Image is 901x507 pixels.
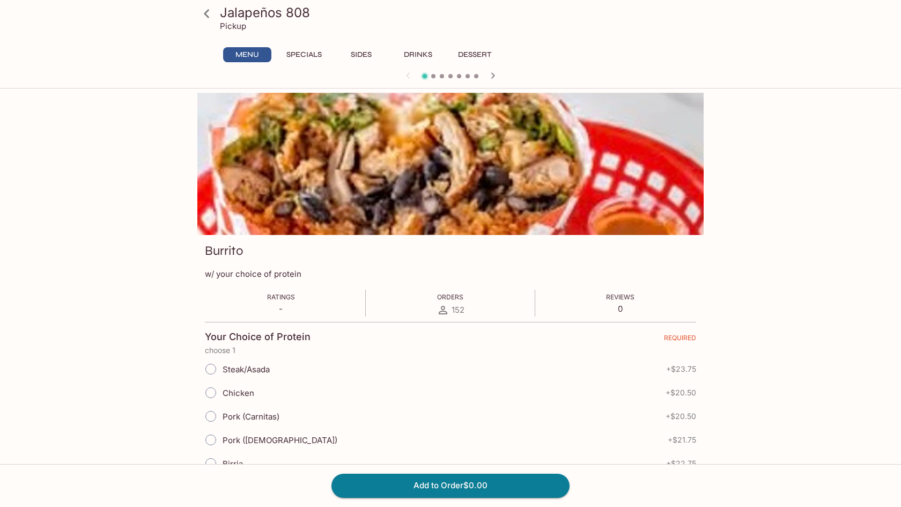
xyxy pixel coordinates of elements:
button: Drinks [394,47,442,62]
p: - [267,304,295,314]
p: choose 1 [205,346,696,355]
span: Reviews [606,293,634,301]
span: Pork (Carnitas) [223,412,279,422]
button: Dessert [450,47,499,62]
span: REQUIRED [664,334,696,346]
button: Specials [280,47,328,62]
span: + $21.75 [668,436,696,444]
span: 152 [452,305,464,315]
span: Orders [437,293,463,301]
h3: Burrito [205,243,243,259]
button: Sides [337,47,385,62]
span: + $22.75 [666,459,696,468]
span: + $23.75 [666,365,696,373]
h4: Your Choice of Protein [205,331,311,343]
button: Add to Order$0.00 [331,474,570,497]
button: Menu [223,47,271,62]
h3: Jalapeños 808 [220,4,699,21]
p: 0 [606,304,634,314]
span: + $20.50 [666,388,696,397]
span: Ratings [267,293,295,301]
p: w/ your choice of protein [205,269,696,279]
span: Chicken [223,388,254,398]
span: Steak/Asada [223,364,270,374]
span: Pork ([DEMOGRAPHIC_DATA]) [223,435,337,445]
span: + $20.50 [666,412,696,421]
div: Burrito [197,93,704,235]
span: Birria [223,459,243,469]
p: Pickup [220,21,246,31]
